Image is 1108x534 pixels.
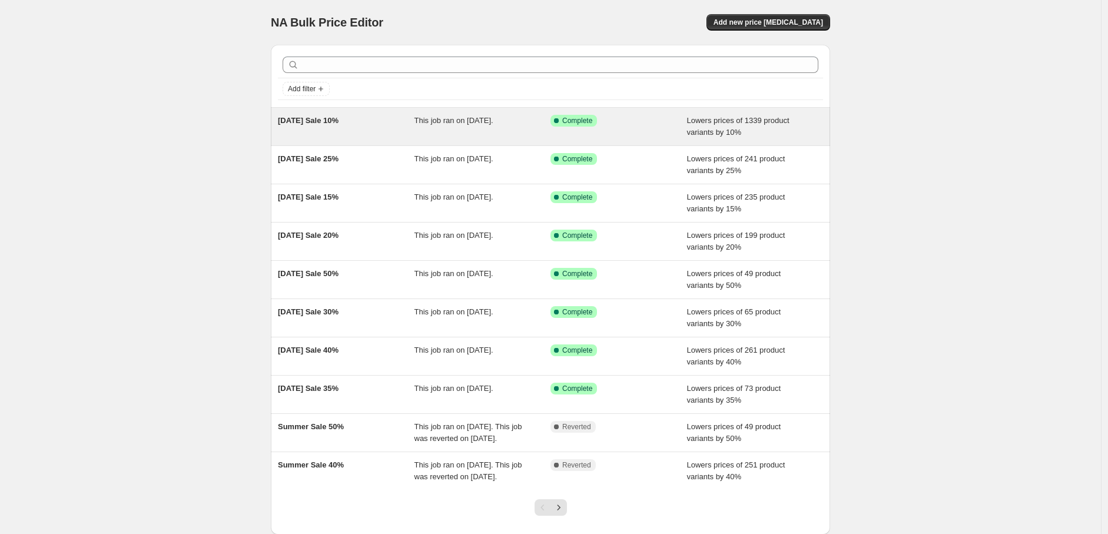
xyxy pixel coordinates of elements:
[278,154,339,163] span: [DATE] Sale 25%
[687,231,785,251] span: Lowers prices of 199 product variants by 20%
[562,384,592,393] span: Complete
[687,193,785,213] span: Lowers prices of 235 product variants by 15%
[278,116,339,125] span: [DATE] Sale 10%
[562,269,592,278] span: Complete
[562,193,592,202] span: Complete
[535,499,567,516] nav: Pagination
[562,231,592,240] span: Complete
[562,116,592,125] span: Complete
[278,193,339,201] span: [DATE] Sale 15%
[288,84,316,94] span: Add filter
[278,307,339,316] span: [DATE] Sale 30%
[414,307,493,316] span: This job ran on [DATE].
[414,384,493,393] span: This job ran on [DATE].
[283,82,330,96] button: Add filter
[687,307,781,328] span: Lowers prices of 65 product variants by 30%
[278,384,339,393] span: [DATE] Sale 35%
[414,422,522,443] span: This job ran on [DATE]. This job was reverted on [DATE].
[278,231,339,240] span: [DATE] Sale 20%
[687,116,789,137] span: Lowers prices of 1339 product variants by 10%
[414,460,522,481] span: This job ran on [DATE]. This job was reverted on [DATE].
[562,460,591,470] span: Reverted
[414,193,493,201] span: This job ran on [DATE].
[687,460,785,481] span: Lowers prices of 251 product variants by 40%
[687,422,781,443] span: Lowers prices of 49 product variants by 50%
[414,116,493,125] span: This job ran on [DATE].
[278,269,339,278] span: [DATE] Sale 50%
[414,231,493,240] span: This job ran on [DATE].
[550,499,567,516] button: Next
[687,346,785,366] span: Lowers prices of 261 product variants by 40%
[706,14,830,31] button: Add new price [MEDICAL_DATA]
[714,18,823,27] span: Add new price [MEDICAL_DATA]
[687,384,781,404] span: Lowers prices of 73 product variants by 35%
[562,422,591,432] span: Reverted
[414,346,493,354] span: This job ran on [DATE].
[687,269,781,290] span: Lowers prices of 49 product variants by 50%
[562,154,592,164] span: Complete
[278,422,344,431] span: Summer Sale 50%
[562,307,592,317] span: Complete
[271,16,383,29] span: NA Bulk Price Editor
[278,346,339,354] span: [DATE] Sale 40%
[414,154,493,163] span: This job ran on [DATE].
[687,154,785,175] span: Lowers prices of 241 product variants by 25%
[562,346,592,355] span: Complete
[414,269,493,278] span: This job ran on [DATE].
[278,460,344,469] span: Summer Sale 40%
